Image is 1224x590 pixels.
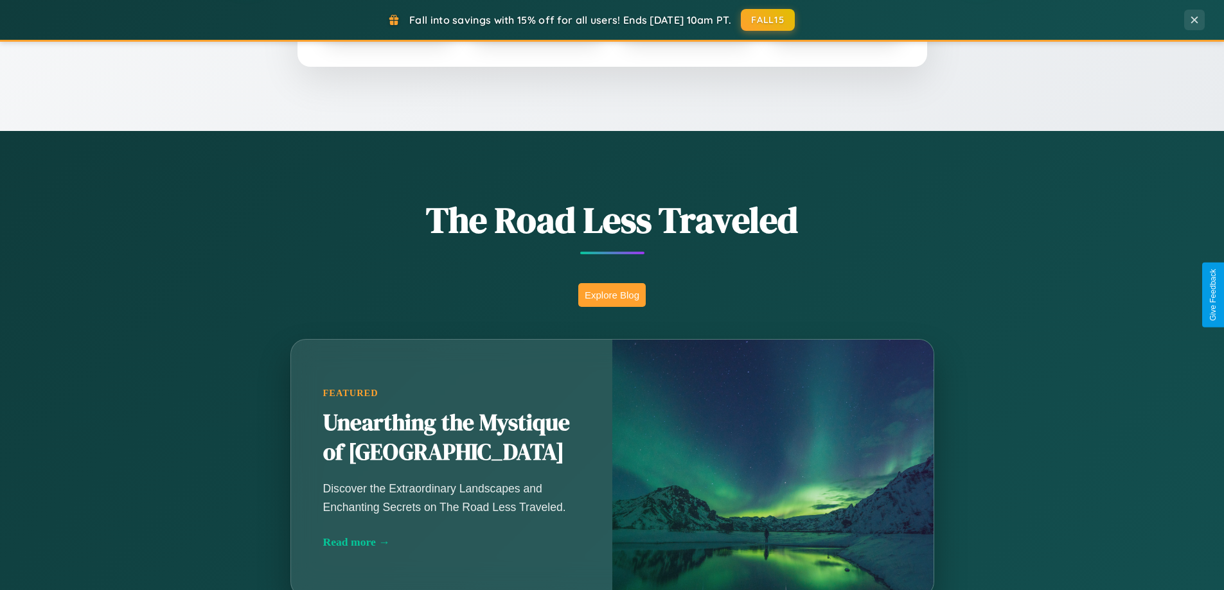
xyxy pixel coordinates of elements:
button: FALL15 [741,9,795,31]
span: Fall into savings with 15% off for all users! Ends [DATE] 10am PT. [409,13,731,26]
h1: The Road Less Traveled [227,195,998,245]
p: Discover the Extraordinary Landscapes and Enchanting Secrets on The Road Less Traveled. [323,480,580,516]
div: Give Feedback [1209,269,1218,321]
h2: Unearthing the Mystique of [GEOGRAPHIC_DATA] [323,408,580,467]
div: Read more → [323,535,580,549]
div: Featured [323,388,580,399]
button: Explore Blog [578,283,646,307]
